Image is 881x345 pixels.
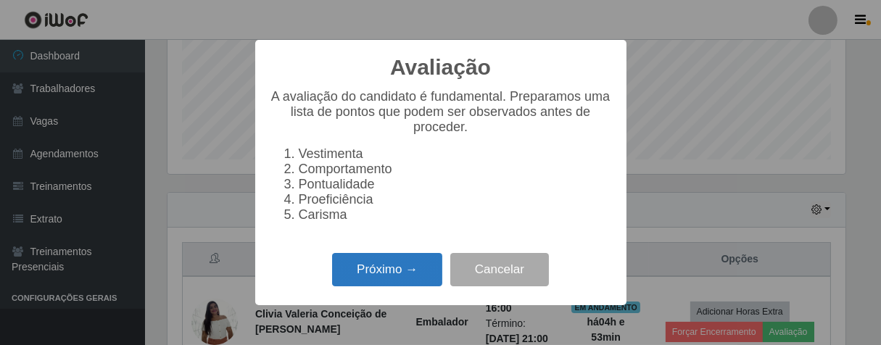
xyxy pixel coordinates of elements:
[299,146,612,162] li: Vestimenta
[450,253,549,287] button: Cancelar
[299,192,612,207] li: Proeficiência
[332,253,442,287] button: Próximo →
[299,207,612,223] li: Carisma
[270,89,612,135] p: A avaliação do candidato é fundamental. Preparamos uma lista de pontos que podem ser observados a...
[390,54,491,80] h2: Avaliação
[299,177,612,192] li: Pontualidade
[299,162,612,177] li: Comportamento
